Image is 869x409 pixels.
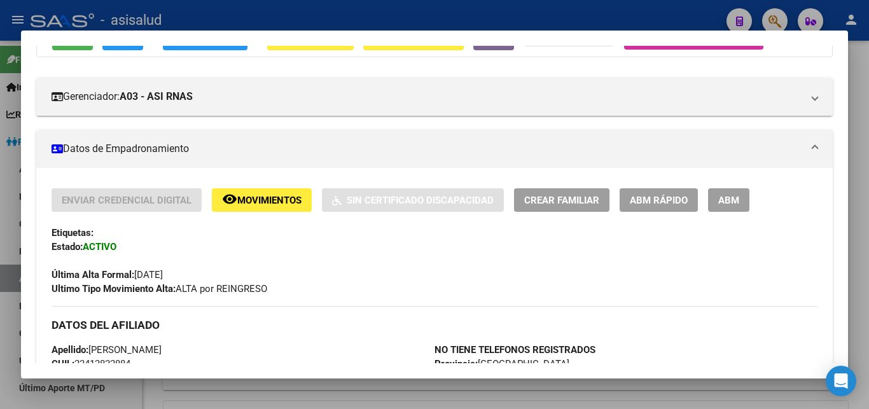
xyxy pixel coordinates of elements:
span: Enviar Credencial Digital [62,195,191,206]
span: ALTA por REINGRESO [52,283,267,295]
mat-expansion-panel-header: Datos de Empadronamiento [36,130,833,168]
button: Sin Certificado Discapacidad [322,188,504,212]
button: Crear Familiar [514,188,609,212]
strong: Apellido: [52,344,88,356]
span: ABM [718,195,739,206]
strong: CUIL: [52,358,74,370]
span: [PERSON_NAME] [52,344,162,356]
button: ABM Rápido [620,188,698,212]
span: Movimientos [237,195,302,206]
strong: Última Alta Formal: [52,269,134,281]
span: [DATE] [52,269,163,281]
span: Sin Certificado Discapacidad [347,195,494,206]
span: Crear Familiar [524,195,599,206]
span: ABM Rápido [630,195,688,206]
strong: Provincia: [434,358,478,370]
button: Enviar Credencial Digital [52,188,202,212]
mat-panel-title: Gerenciador: [52,89,802,104]
strong: A03 - ASI RNAS [120,89,193,104]
span: 23412832884 [52,358,130,370]
strong: Estado: [52,241,83,253]
div: Open Intercom Messenger [826,366,856,396]
mat-panel-title: Datos de Empadronamiento [52,141,802,156]
h3: DATOS DEL AFILIADO [52,318,817,332]
span: [GEOGRAPHIC_DATA] [434,358,569,370]
mat-expansion-panel-header: Gerenciador:A03 - ASI RNAS [36,78,833,116]
strong: ACTIVO [83,241,116,253]
button: ABM [708,188,749,212]
button: Movimientos [212,188,312,212]
strong: NO TIENE TELEFONOS REGISTRADOS [434,344,595,356]
strong: Etiquetas: [52,227,94,239]
strong: Ultimo Tipo Movimiento Alta: [52,283,176,295]
mat-icon: remove_red_eye [222,191,237,207]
